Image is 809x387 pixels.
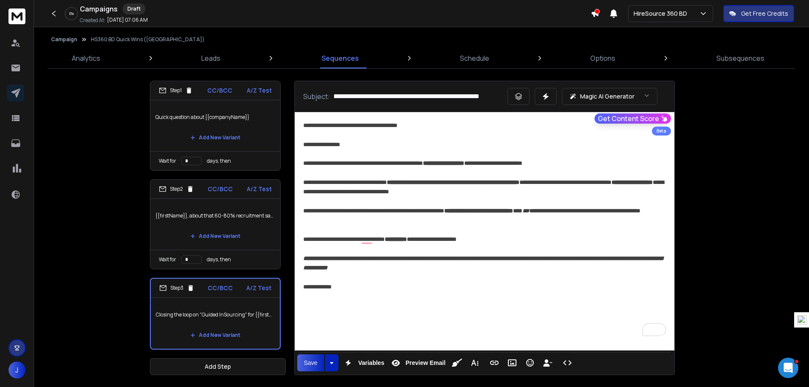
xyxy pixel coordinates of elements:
p: Schedule [460,53,489,63]
li: Step2CC/BCCA/Z Test{{firstName}}, about that 60-80% recruitment savings...Add New VariantWait for... [150,179,281,269]
p: Magic AI Generator [580,92,634,101]
a: Leads [196,48,226,68]
button: Insert Link (Ctrl+K) [486,354,502,371]
p: HireSource 360 BD [634,9,691,18]
p: Quick question about {{companyName}} [155,105,275,129]
h1: Campaigns [80,4,118,14]
div: Step 3 [159,284,194,292]
p: Created At: [80,17,105,24]
p: Analytics [72,53,100,63]
div: Step 2 [159,185,194,193]
button: Campaign [51,36,77,43]
p: A/Z Test [247,185,272,193]
button: Insert Image (Ctrl+P) [504,354,520,371]
button: J [8,362,25,379]
a: Subsequences [711,48,770,68]
p: 0 % [69,11,74,16]
p: CC/BCC [208,284,233,292]
span: Variables [356,359,386,367]
button: Add New Variant [183,228,247,245]
button: More Text [467,354,483,371]
div: Draft [123,3,145,14]
p: Wait for [159,158,176,164]
p: days, then [207,256,231,263]
p: {{firstName}}, about that 60-80% recruitment savings... [155,204,275,228]
div: Beta [652,127,671,136]
p: HS360 BD Quick Wins ([GEOGRAPHIC_DATA]) [91,36,205,43]
button: Add New Variant [183,129,247,146]
p: Get Free Credits [741,9,788,18]
button: Emoticons [522,354,538,371]
p: CC/BCC [207,86,232,95]
a: Sequences [316,48,364,68]
p: Options [590,53,615,63]
a: Schedule [455,48,494,68]
p: [DATE] 07:06 AM [107,17,148,23]
a: Options [585,48,620,68]
span: Preview Email [404,359,447,367]
button: Get Free Credits [723,5,794,22]
button: Code View [559,354,575,371]
li: Step1CC/BCCA/Z TestQuick question about {{companyName}}Add New VariantWait fordays, then [150,81,281,171]
p: CC/BCC [208,185,233,193]
button: Add New Variant [183,327,247,344]
div: To enrich screen reader interactions, please activate Accessibility in Grammarly extension settings [295,112,674,345]
li: Step3CC/BCCA/Z TestClosing the loop on "Guided InSourcing" for {{firstName}}Add New Variant [150,278,281,350]
button: Variables [340,354,386,371]
p: A/Z Test [246,284,271,292]
button: Magic AI Generator [562,88,657,105]
iframe: Intercom live chat [778,358,798,378]
p: days, then [207,158,231,164]
button: Save [297,354,324,371]
button: Clean HTML [449,354,465,371]
p: A/Z Test [247,86,272,95]
p: Subsequences [716,53,764,63]
a: Analytics [67,48,105,68]
p: Wait for [159,256,176,263]
button: Get Content Score [595,113,671,124]
div: Step 1 [159,87,193,94]
p: Closing the loop on "Guided InSourcing" for {{firstName}} [156,303,275,327]
button: Add Step [150,358,286,375]
button: Insert Unsubscribe Link [540,354,556,371]
p: Leads [201,53,220,63]
p: Sequences [321,53,359,63]
p: Subject: [303,91,330,102]
button: Preview Email [388,354,447,371]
